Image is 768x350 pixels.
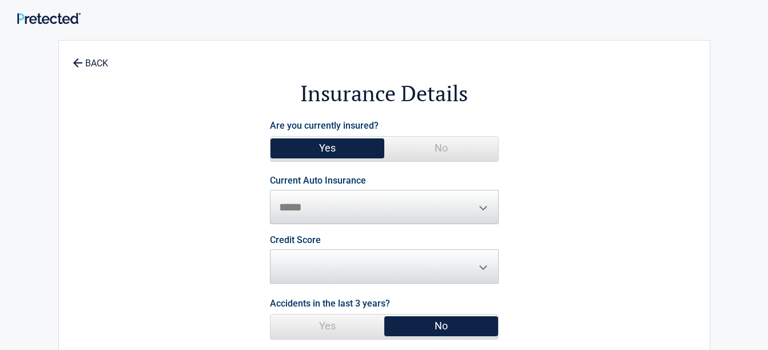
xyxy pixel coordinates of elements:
h2: Insurance Details [122,79,647,108]
span: No [384,315,498,337]
img: Main Logo [17,13,81,24]
a: BACK [70,48,110,68]
label: Are you currently insured? [270,118,379,133]
span: Yes [270,315,384,337]
span: Yes [270,137,384,160]
label: Credit Score [270,236,321,245]
label: Accidents in the last 3 years? [270,296,390,311]
span: No [384,137,498,160]
label: Current Auto Insurance [270,176,366,185]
